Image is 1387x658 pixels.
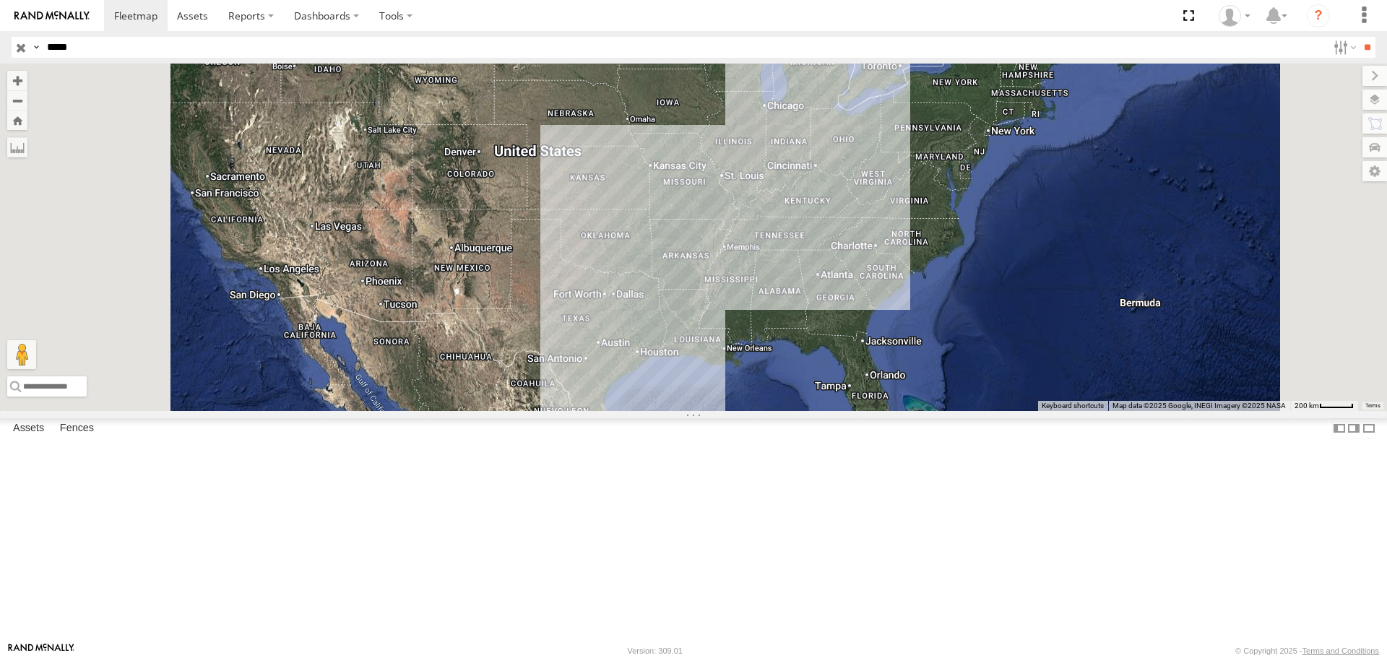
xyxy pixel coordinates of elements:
[7,111,27,130] button: Zoom Home
[7,71,27,90] button: Zoom in
[1042,401,1104,411] button: Keyboard shortcuts
[1328,37,1359,58] label: Search Filter Options
[1302,646,1379,655] a: Terms and Conditions
[1295,402,1319,410] span: 200 km
[1347,418,1361,439] label: Dock Summary Table to the Right
[1290,401,1358,411] button: Map Scale: 200 km per 44 pixels
[1307,4,1330,27] i: ?
[30,37,42,58] label: Search Query
[1235,646,1379,655] div: © Copyright 2025 -
[1362,418,1376,439] label: Hide Summary Table
[628,646,683,655] div: Version: 309.01
[1332,418,1347,439] label: Dock Summary Table to the Left
[1362,161,1387,181] label: Map Settings
[1365,402,1380,408] a: Terms (opens in new tab)
[1112,402,1286,410] span: Map data ©2025 Google, INEGI Imagery ©2025 NASA
[6,419,51,439] label: Assets
[8,644,74,658] a: Visit our Website
[53,419,101,439] label: Fences
[7,137,27,157] label: Measure
[7,340,36,369] button: Drag Pegman onto the map to open Street View
[1214,5,1256,27] div: Aurora Salinas
[7,90,27,111] button: Zoom out
[14,11,90,21] img: rand-logo.svg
